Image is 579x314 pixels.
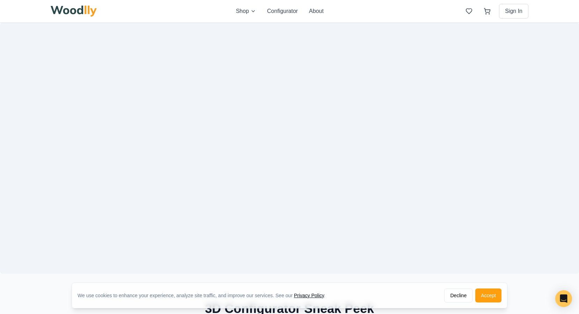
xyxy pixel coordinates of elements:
[51,6,97,17] img: Woodlly
[309,7,324,15] button: About
[267,7,298,15] button: Configurator
[475,288,501,302] button: Accept
[236,7,256,15] button: Shop
[78,292,331,299] div: We use cookies to enhance your experience, analyze site traffic, and improve our services. See our .
[499,4,528,19] button: Sign In
[555,290,572,307] div: Open Intercom Messenger
[444,288,472,302] button: Decline
[294,293,324,298] a: Privacy Policy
